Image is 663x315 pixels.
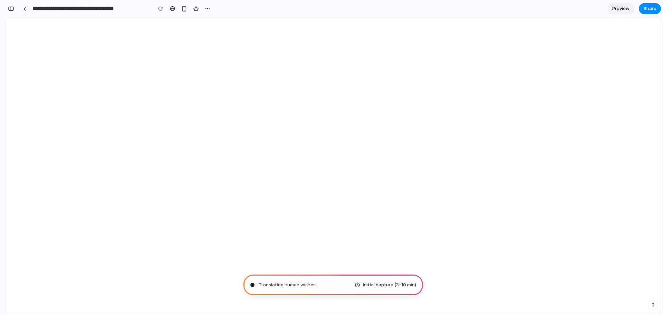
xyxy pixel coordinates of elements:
span: Initial capture (3–10 min) [363,281,416,288]
span: Share [643,5,656,12]
a: Preview [607,3,635,14]
span: Translating human wishes [259,281,316,288]
span: Preview [612,5,630,12]
button: Share [639,3,661,14]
